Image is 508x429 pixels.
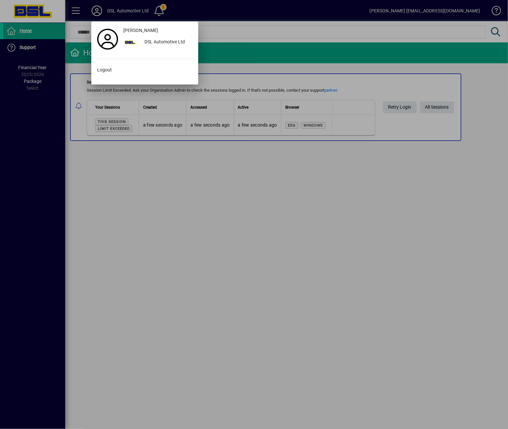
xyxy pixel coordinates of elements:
[121,37,195,48] button: DSL Automotive Ltd
[121,25,195,37] a: [PERSON_NAME]
[123,27,158,34] span: [PERSON_NAME]
[139,37,195,48] div: DSL Automotive Ltd
[95,64,195,76] button: Logout
[97,67,112,73] span: Logout
[95,33,121,45] a: Profile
